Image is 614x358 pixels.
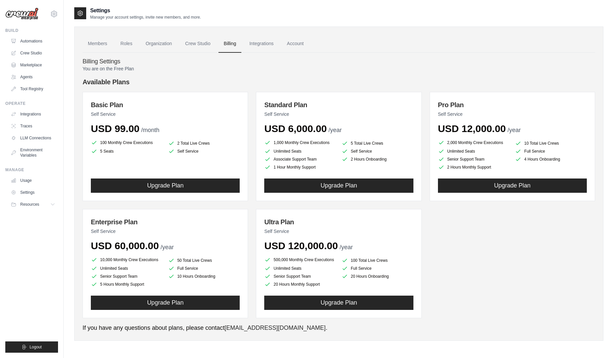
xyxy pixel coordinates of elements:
span: /year [160,244,174,251]
li: 20 Hours Onboarding [341,273,413,280]
a: Settings [8,187,58,198]
li: 100 Total Live Crews [341,257,413,264]
li: 50 Total Live Crews [168,257,240,264]
button: Logout [5,341,58,353]
li: 4 Hours Onboarding [515,156,587,163]
a: Agents [8,72,58,82]
a: Automations [8,36,58,46]
a: Tool Registry [8,84,58,94]
p: Self Service [438,111,587,117]
p: Manage your account settings, invite new members, and more. [90,15,201,20]
span: USD 12,000.00 [438,123,506,134]
h4: Available Plans [83,77,595,87]
div: Build [5,28,58,33]
li: 2 Hours Monthly Support [438,164,510,171]
button: Upgrade Plan [264,179,413,193]
li: 1 Hour Monthly Support [264,164,336,171]
li: 20 Hours Monthly Support [264,281,336,288]
li: Unlimited Seats [264,265,336,272]
h3: Ultra Plan [264,217,413,227]
h3: Basic Plan [91,100,240,109]
span: USD 99.00 [91,123,140,134]
p: Self Service [264,228,413,235]
a: Integrations [8,109,58,119]
h4: Billing Settings [83,58,595,65]
li: 2 Hours Onboarding [341,156,413,163]
p: You are on the Free Plan [83,65,595,72]
a: Usage [8,175,58,186]
li: 1,000 Monthly Crew Executions [264,139,336,147]
li: Self Service [168,148,240,155]
a: LLM Connections [8,133,58,143]
li: 5 Total Live Crews [341,140,413,147]
li: 5 Hours Monthly Support [91,281,163,288]
li: Full Service [168,265,240,272]
h3: Standard Plan [264,100,413,109]
a: Roles [115,35,138,53]
li: Senior Support Team [91,273,163,280]
a: [EMAIL_ADDRESS][DOMAIN_NAME] [224,324,326,331]
a: Members [83,35,112,53]
a: Environment Variables [8,145,58,161]
li: 10 Total Live Crews [515,140,587,147]
button: Upgrade Plan [264,296,413,310]
a: Integrations [244,35,279,53]
li: Full Service [515,148,587,155]
li: Unlimited Seats [264,148,336,155]
span: Logout [30,344,42,350]
span: /year [508,127,521,133]
span: USD 60,000.00 [91,240,159,251]
button: Upgrade Plan [91,296,240,310]
p: Self Service [264,111,413,117]
a: Crew Studio [8,48,58,58]
li: Senior Support Team [438,156,510,163]
span: /year [339,244,353,251]
li: 10,000 Monthly Crew Executions [91,256,163,264]
span: /year [329,127,342,133]
li: 100 Monthly Crew Executions [91,139,163,147]
li: Senior Support Team [264,273,336,280]
li: 10 Hours Onboarding [168,273,240,280]
span: /month [141,127,159,133]
span: USD 120,000.00 [264,240,338,251]
li: 500,000 Monthly Crew Executions [264,256,336,264]
button: Upgrade Plan [91,179,240,193]
p: Self Service [91,228,240,235]
a: Billing [218,35,241,53]
li: Associate Support Team [264,156,336,163]
h3: Pro Plan [438,100,587,109]
img: Logo [5,8,38,20]
div: Operate [5,101,58,106]
button: Upgrade Plan [438,179,587,193]
button: Resources [8,199,58,210]
div: Manage [5,167,58,173]
h3: Enterprise Plan [91,217,240,227]
p: If you have any questions about plans, please contact . [83,323,595,332]
li: Self Service [341,148,413,155]
a: Crew Studio [180,35,216,53]
li: Unlimited Seats [438,148,510,155]
li: Full Service [341,265,413,272]
a: Marketplace [8,60,58,70]
li: 2,000 Monthly Crew Executions [438,139,510,147]
li: 2 Total Live Crews [168,140,240,147]
li: 5 Seats [91,148,163,155]
span: USD 6,000.00 [264,123,327,134]
a: Organization [140,35,177,53]
a: Traces [8,121,58,131]
p: Self Service [91,111,240,117]
h2: Settings [90,7,201,15]
span: Resources [20,202,39,207]
li: Unlimited Seats [91,265,163,272]
a: Account [281,35,309,53]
